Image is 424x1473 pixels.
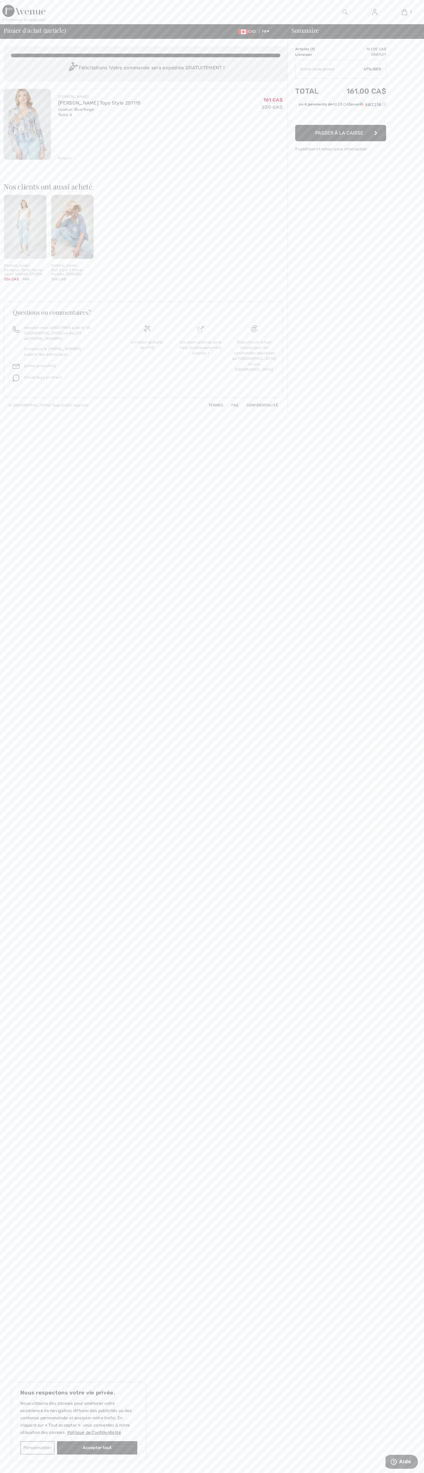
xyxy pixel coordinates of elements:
div: ou 4 paiements de avec [299,102,386,107]
span: 155 CA$ [51,277,66,281]
span: 1 [312,47,313,51]
span: Utiliser [364,66,381,72]
td: 161.00 CA$ [329,81,386,102]
td: Total [295,81,329,102]
a: FAQ [224,403,238,407]
span: 1 [45,26,47,34]
div: Enlever [58,155,72,161]
div: [PERSON_NAME] [4,264,46,268]
td: Livraison [295,52,329,57]
div: Livraison promise sans frais de dédouanement surprise ! [179,339,223,356]
img: Mes infos [372,8,377,16]
p: Composez le [PHONE_NUMBER] à partir des autres pays. [24,346,113,357]
img: chat [13,375,19,381]
div: Sommaire [284,27,420,33]
img: Livraison gratuite dès 99$ [144,326,150,332]
div: Nous respectons votre vie privée. [12,1383,145,1461]
img: Sezzle [359,102,381,107]
td: Gratuit [329,52,386,57]
img: Pantalon Taille Haute Court modèle 251594 [4,195,46,259]
span: CAD [239,29,258,34]
div: Pull à Col V Floral modèle 256838U [51,268,94,277]
div: Livraison gratuite dès 99$ [125,339,169,350]
a: [PERSON_NAME] Tops Style 251115 [58,100,141,106]
img: Frank Lyman Tops Style 251115 [4,89,51,160]
img: Pull à Col V Floral modèle 256838U [51,195,94,259]
button: Passer à la caisse [295,125,386,141]
span: Clavardage en direct [24,375,62,379]
div: Félicitations ! Votre commande sera expédiée GRATUITEMENT ! [11,62,280,74]
a: [PHONE_NUMBER] [29,336,62,341]
p: Nous respectons votre vie privée. [20,1389,137,1396]
div: Expédition et retour sans interruption [295,146,386,152]
span: 40.25 CA$ [332,102,351,106]
s: 230 CA$ [262,104,283,110]
div: [PERSON_NAME] [58,94,141,99]
img: Canadian Dollar [239,29,248,34]
div: ou 4 paiements de40.25 CA$avecSezzle Cliquez pour en savoir plus sur Sezzle [295,102,386,109]
span: Passer à la caisse [315,130,363,136]
span: 180 [22,276,29,282]
input: Code promo [295,60,364,78]
h2: Nos clients ont aussi acheté [4,183,288,190]
img: Livraison promise sans frais de dédouanement surprise&nbsp;! [197,326,204,332]
iframe: PayPal-paypal [295,109,386,123]
td: 161.00 CA$ [329,46,386,52]
div: © [GEOGRAPHIC_DATA] Tous droits reservés [8,402,88,408]
img: 1ère Avenue [2,5,45,17]
a: Confidentialité [239,403,278,407]
a: Politique de Confidentialité [67,1430,121,1435]
a: [email protected] [24,364,56,368]
div: [PERSON_NAME] [51,264,94,268]
p: Appelez-nous SANS FRAIS à partir du [GEOGRAPHIC_DATA] ou des EU au [24,325,113,341]
img: Livraison gratuite dès 99$ [251,326,258,332]
td: Articles ( ) [295,46,329,52]
span: FR [262,29,269,34]
h3: Questions ou commentaires? [13,309,274,315]
span: 126 CA$ [4,277,19,281]
span: 1 [410,9,412,15]
img: recherche [342,8,348,16]
button: Accepter tout [57,1441,137,1455]
img: email [13,363,19,370]
a: Termes [201,403,223,407]
div: Couleur: Blue/beige Taille: 6 [58,107,141,118]
img: Mon panier [402,8,407,16]
img: call [13,326,19,333]
img: Congratulation2.svg [67,62,79,74]
span: 161 CA$ [263,97,283,103]
iframe: Ouvre un widget dans lequel vous pouvez trouver plus d’informations [386,1455,418,1470]
p: Nous utilisons des cookies pour améliorer votre expérience de navigation, diffuser des publicités... [20,1400,137,1436]
a: Se connecter [367,8,382,16]
div: Pantalon Taille Haute Court modèle 251594 [4,268,46,277]
div: < Continuer à magasiner [2,17,46,22]
a: 1 [390,8,419,16]
div: Étiquette de retour incluse pour les commandes expédiées au [GEOGRAPHIC_DATA] et aux [GEOGRAPHIC_... [232,339,276,372]
span: Panier d'achat ( article) [4,27,66,33]
button: Personnaliser [20,1441,55,1455]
